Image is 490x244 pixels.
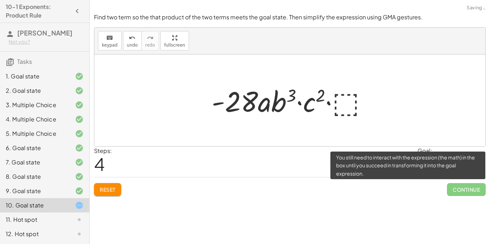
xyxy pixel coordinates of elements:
[147,34,154,42] i: redo
[6,3,71,20] h4: 10-1 Exponents: Product Rule
[129,34,136,42] i: undo
[127,43,138,48] span: undo
[100,186,116,193] span: Reset
[75,230,84,238] i: Task not started.
[75,115,84,124] i: Task finished and correct.
[467,4,486,11] span: Saving…
[106,34,113,42] i: keyboard
[6,144,63,152] div: 6. Goal state
[6,215,63,224] div: 11. Hot spot
[17,29,72,37] span: [PERSON_NAME]
[75,101,84,109] i: Task finished and correct.
[75,86,84,95] i: Task finished and correct.
[75,129,84,138] i: Task finished and correct.
[6,201,63,210] div: 10. Goal state
[6,101,63,109] div: 3. Multiple Choice
[94,183,121,196] button: Reset
[6,230,63,238] div: 12. Hot spot
[6,115,63,124] div: 4. Multiple Choice
[102,43,118,48] span: keypad
[75,72,84,81] i: Task finished and correct.
[75,201,84,210] i: Task started.
[145,43,155,48] span: redo
[6,187,63,195] div: 9. Goal state
[418,147,486,155] div: Goal:
[160,31,189,51] button: fullscreen
[94,147,112,154] label: Steps:
[98,31,122,51] button: keyboardkeypad
[75,187,84,195] i: Task finished and correct.
[94,153,105,175] span: 4
[6,172,63,181] div: 8. Goal state
[75,144,84,152] i: Task finished and correct.
[6,86,63,95] div: 2. Goal state
[6,158,63,167] div: 7. Goal state
[94,13,486,21] p: Find two term so the that product of the two terms meets the goal state. Then simplify the expres...
[141,31,159,51] button: redoredo
[9,38,84,46] div: Not you?
[123,31,142,51] button: undoundo
[75,215,84,224] i: Task not started.
[6,129,63,138] div: 5. Multiple Choice
[75,158,84,167] i: Task finished and correct.
[6,72,63,81] div: 1. Goal state
[17,58,32,65] span: Tasks
[75,172,84,181] i: Task finished and correct.
[164,43,185,48] span: fullscreen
